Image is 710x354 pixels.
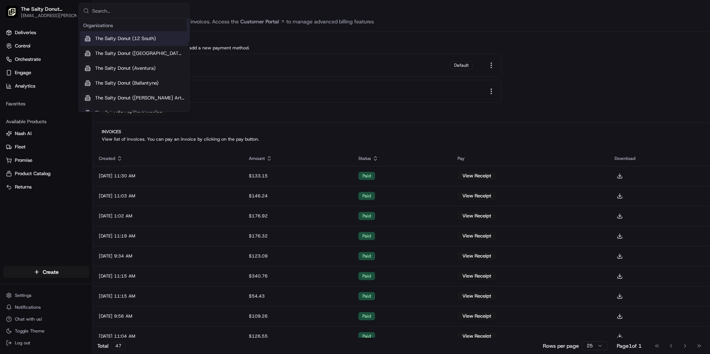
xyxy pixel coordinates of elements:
[249,233,346,239] div: $176.32
[60,105,122,118] a: 💻API Documentation
[3,154,89,166] button: Promise
[249,333,346,339] div: $126.55
[6,144,87,150] a: Fleet
[3,314,89,324] button: Chat with us!
[70,108,119,115] span: API Documentation
[102,6,701,18] h1: Manage Billing
[15,130,32,137] span: Nash AI
[92,3,185,18] input: Search...
[102,129,701,135] h2: Invoices
[15,170,51,177] span: Product Catalog
[249,313,346,319] div: $109.26
[126,73,135,82] button: Start new chat
[249,173,346,179] div: $133.15
[358,332,375,340] div: paid
[3,40,89,52] button: Control
[63,108,69,114] div: 💻
[15,144,26,150] span: Fleet
[358,292,375,300] div: paid
[3,338,89,348] button: Log out
[21,5,76,13] button: The Salty Donut ([GEOGRAPHIC_DATA])
[102,37,701,43] h2: Payment Methods
[15,108,57,115] span: Knowledge Base
[358,312,375,320] div: paid
[93,306,243,326] td: [DATE] 9:56 AM
[15,304,41,310] span: Notifications
[21,13,84,19] button: [EMAIL_ADDRESS][PERSON_NAME][DOMAIN_NAME]
[3,3,77,21] button: The Salty Donut (West Palm Beach)The Salty Donut ([GEOGRAPHIC_DATA])[EMAIL_ADDRESS][PERSON_NAME][...
[6,157,87,164] a: Promise
[95,65,156,72] span: The Salty Donut (Aventura)
[6,130,87,137] a: Nash AI
[93,266,243,286] td: [DATE] 11:15 AM
[15,43,30,49] span: Control
[111,342,126,350] div: 47
[95,35,156,42] span: The Salty Donut (12 South)
[7,71,21,84] img: 1736555255976-a54dd68f-1ca7-489b-9aae-adbdc363a1c4
[93,226,243,246] td: [DATE] 11:19 AM
[95,50,185,57] span: The Salty Donut ([GEOGRAPHIC_DATA])
[15,29,36,36] span: Deliveries
[102,45,701,51] p: Manage your payment methods. You can add a new payment method.
[95,109,157,116] span: The Salty Donut (Buckhead)
[617,342,642,350] div: Page 1 of 1
[249,155,346,161] div: Amount
[358,252,375,260] div: paid
[249,253,346,259] div: $123.09
[93,166,243,186] td: [DATE] 11:30 AM
[7,7,22,22] img: Nash
[358,192,375,200] div: paid
[249,213,346,219] div: $176.92
[249,193,346,199] div: $146.24
[6,6,18,18] img: The Salty Donut (West Palm Beach)
[19,48,134,56] input: Got a question? Start typing here...
[3,116,89,128] div: Available Products
[358,272,375,280] div: paid
[102,18,701,25] p: Manage your payment methods and invoices. Access the to manage advanced billing features
[80,20,188,31] div: Organizations
[15,83,35,89] span: Analytics
[93,246,243,266] td: [DATE] 9:34 AM
[249,273,346,279] div: $340.76
[7,108,13,114] div: 📗
[450,61,473,69] div: Default
[3,98,89,110] div: Favorites
[93,206,243,226] td: [DATE] 1:02 AM
[3,27,89,39] a: Deliveries
[6,184,87,190] a: Returns
[3,290,89,301] button: Settings
[15,292,32,298] span: Settings
[358,212,375,220] div: paid
[6,170,87,177] a: Product Catalog
[358,232,375,240] div: paid
[3,326,89,336] button: Toggle Theme
[15,56,41,63] span: Orchestrate
[95,80,159,86] span: The Salty Donut (Ballantyne)
[457,232,496,240] button: View Receipt
[615,155,704,161] div: Download
[457,252,496,260] button: View Receipt
[3,168,89,180] button: Product Catalog
[3,266,89,278] button: Create
[93,326,243,346] td: [DATE] 11:04 AM
[457,171,496,180] button: View Receipt
[15,328,45,334] span: Toggle Theme
[457,155,602,161] div: Pay
[93,286,243,306] td: [DATE] 11:15 AM
[3,67,89,79] button: Engage
[457,191,496,200] button: View Receipt
[4,105,60,118] a: 📗Knowledge Base
[239,18,286,25] a: Customer Portal
[79,19,189,112] div: Suggestions
[543,342,579,350] p: Rows per page
[52,125,90,131] a: Powered byPylon
[3,53,89,65] button: Orchestrate
[3,141,89,153] button: Fleet
[3,80,89,92] a: Analytics
[457,272,496,281] button: View Receipt
[15,184,32,190] span: Returns
[358,155,446,161] div: Status
[15,316,42,322] span: Chat with us!
[457,292,496,301] button: View Receipt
